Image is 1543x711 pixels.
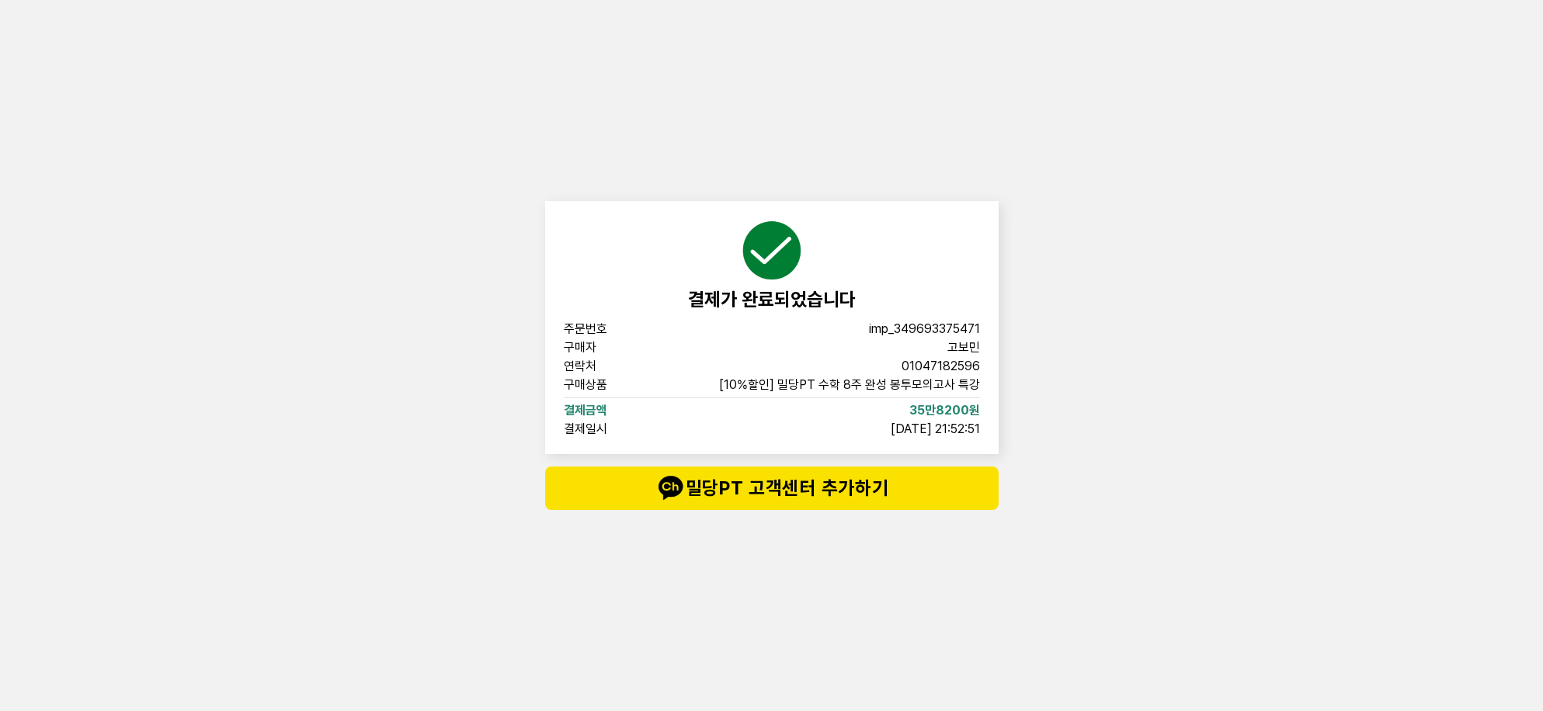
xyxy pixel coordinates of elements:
span: 35만8200원 [909,404,980,417]
img: talk [655,473,686,504]
span: 결제일시 [564,423,663,435]
img: succeed [741,220,803,282]
span: 연락처 [564,360,663,373]
span: 고보민 [947,342,980,354]
span: 결제금액 [564,404,663,417]
span: 밀당PT 고객센터 추가하기 [576,473,968,504]
span: 주문번호 [564,323,663,335]
span: 01047182596 [902,360,980,373]
button: talk밀당PT 고객센터 추가하기 [545,466,999,510]
span: imp_349693375471 [869,323,980,335]
span: 결제가 완료되었습니다 [688,288,856,310]
span: [10%할인] 밀당PT 수학 8주 완성 봉투모의고사 특강 [719,379,980,391]
span: 구매자 [564,342,663,354]
span: 구매상품 [564,379,663,391]
span: [DATE] 21:52:51 [891,423,980,435]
